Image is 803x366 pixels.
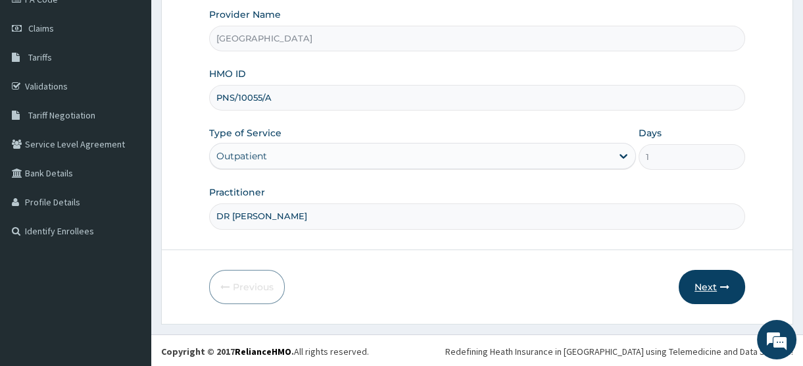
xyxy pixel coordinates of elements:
label: Provider Name [209,8,281,21]
div: Redefining Heath Insurance in [GEOGRAPHIC_DATA] using Telemedicine and Data Science! [445,345,793,358]
span: Claims [28,22,54,34]
div: Outpatient [216,149,267,163]
span: Tariff Negotiation [28,109,95,121]
span: We're online! [76,103,182,236]
span: Tariffs [28,51,52,63]
input: Enter Name [209,203,745,229]
img: d_794563401_company_1708531726252_794563401 [24,66,53,99]
button: Previous [209,270,285,304]
input: Enter HMO ID [209,85,745,111]
button: Next [679,270,745,304]
div: Minimize live chat window [216,7,247,38]
textarea: Type your message and hit 'Enter' [7,234,251,280]
strong: Copyright © 2017 . [161,346,294,357]
a: RelianceHMO [235,346,291,357]
div: Chat with us now [68,74,221,91]
label: HMO ID [209,67,246,80]
label: Practitioner [209,186,265,199]
label: Type of Service [209,126,281,140]
label: Days [639,126,662,140]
